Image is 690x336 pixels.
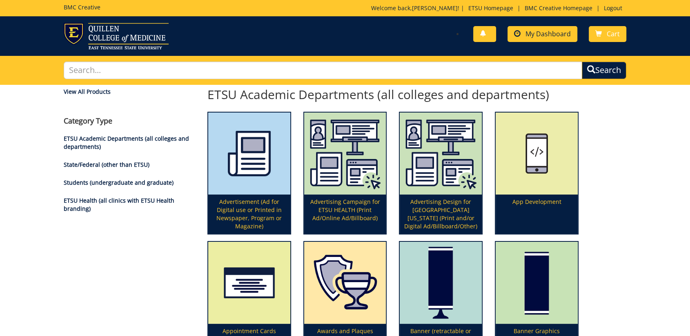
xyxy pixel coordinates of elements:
img: printmedia-5fff40aebc8a36.86223841.png [208,113,290,195]
img: retractable-banner-59492b401f5aa8.64163094.png [400,242,482,324]
span: Cart [607,29,620,38]
input: Search... [64,62,582,79]
a: State/Federal (other than ETSU) [64,161,149,168]
img: graphics-only-banner-5949222f1cdc31.93524894.png [496,242,578,324]
img: appointment%20cards-6556843a9f7d00.21763534.png [208,242,290,324]
a: Logout [600,4,626,12]
h5: BMC Creative [64,4,100,10]
a: Advertising Design for [GEOGRAPHIC_DATA][US_STATE] (Print and/or Digital Ad/Billboard/Other) [400,113,482,234]
p: Welcome back, ! | | | [371,4,626,12]
h2: ETSU Academic Departments (all colleges and departments) [207,88,579,101]
a: ETSU Health (all clinics with ETSU Health branding) [64,197,174,212]
a: Advertisement (Ad for Digital use or Printed in Newspaper, Program or Magazine) [208,113,290,234]
p: App Development [496,195,578,234]
a: View All Products [64,88,195,96]
img: etsu%20health%20marketing%20campaign%20image-6075f5506d2aa2.29536275.png [304,113,386,195]
p: Advertising Campaign for ETSU HEALTH (Print Ad/Online Ad/Billboard) [304,195,386,234]
p: Advertising Design for [GEOGRAPHIC_DATA][US_STATE] (Print and/or Digital Ad/Billboard/Other) [400,195,482,234]
p: Advertisement (Ad for Digital use or Printed in Newspaper, Program or Magazine) [208,195,290,234]
button: Search [582,62,626,79]
a: ETSU Homepage [464,4,517,12]
img: etsu%20health%20marketing%20campaign%20image-6075f5506d2aa2.29536275.png [400,113,482,195]
a: Advertising Campaign for ETSU HEALTH (Print Ad/Online Ad/Billboard) [304,113,386,234]
a: App Development [496,113,578,234]
img: plaques-5a7339fccbae09.63825868.png [304,242,386,324]
img: app%20development%20icon-655684178ce609.47323231.png [496,113,578,195]
span: My Dashboard [525,29,571,38]
a: Cart [589,26,626,42]
a: My Dashboard [507,26,577,42]
img: ETSU logo [64,23,169,49]
a: [PERSON_NAME] [412,4,458,12]
a: ETSU Academic Departments (all colleges and departments) [64,135,189,150]
a: BMC Creative Homepage [521,4,597,12]
h4: Category Type [64,117,195,125]
a: Students (undergraduate and graduate) [64,179,174,186]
